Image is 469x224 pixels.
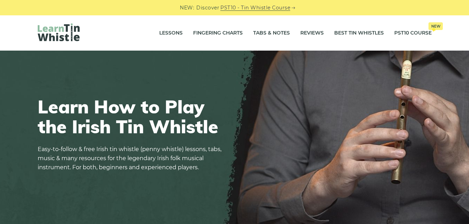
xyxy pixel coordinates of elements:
img: LearnTinWhistle.com [38,23,80,41]
span: New [428,22,443,30]
p: Easy-to-follow & free Irish tin whistle (penny whistle) lessons, tabs, music & many resources for... [38,145,226,172]
a: Lessons [159,24,183,42]
a: Tabs & Notes [253,24,290,42]
h1: Learn How to Play the Irish Tin Whistle [38,97,226,136]
a: Reviews [300,24,324,42]
a: Fingering Charts [193,24,243,42]
a: Best Tin Whistles [334,24,384,42]
a: PST10 CourseNew [394,24,432,42]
